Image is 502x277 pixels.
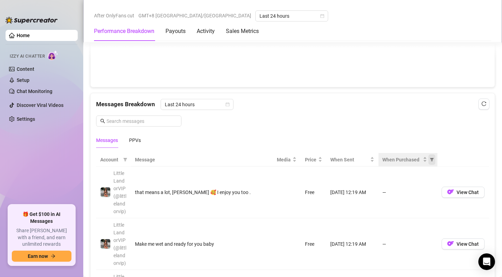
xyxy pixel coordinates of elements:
[226,27,259,35] div: Sales Metrics
[331,156,369,163] span: When Sent
[17,116,35,122] a: Settings
[17,77,29,83] a: Setup
[442,191,485,196] a: OFView Chat
[135,188,269,196] div: that means a lot, [PERSON_NAME] 🥰 I enjoy you too .
[94,27,154,35] div: Performance Breakdown
[135,240,269,248] div: Make me wet and ready for you baby
[122,154,129,165] span: filter
[447,240,454,247] img: OF
[100,119,105,124] span: search
[428,154,435,165] span: filter
[305,156,317,163] span: Price
[478,253,495,270] div: Open Intercom Messenger
[6,17,58,24] img: logo-BBDzfeDw.svg
[12,227,71,248] span: Share [PERSON_NAME] with a friend, and earn unlimited rewards
[442,243,485,248] a: OFView Chat
[482,101,486,106] span: reload
[51,254,56,259] span: arrow-right
[326,218,378,270] td: [DATE] 12:19 AM
[107,117,177,125] input: Search messages
[457,241,479,247] span: View Chat
[383,156,422,163] span: When Purchased
[123,158,127,162] span: filter
[17,66,34,72] a: Content
[28,253,48,259] span: Earn now
[378,153,437,167] th: When Purchased
[430,158,434,162] span: filter
[129,136,141,144] div: PPVs
[457,190,479,195] span: View Chat
[277,156,291,163] span: Media
[197,27,215,35] div: Activity
[48,50,58,60] img: AI Chatter
[12,211,71,225] span: 🎁 Get $100 in AI Messages
[442,187,485,198] button: OFView Chat
[94,10,134,21] span: After OnlyFans cut
[101,239,110,249] img: LittleLandorVIP (@littlelandorvip)
[101,187,110,197] img: LittleLandorVIP (@littlelandorvip)
[12,251,71,262] button: Earn nowarrow-right
[301,153,326,167] th: Price
[96,99,489,110] div: Messages Breakdown
[326,153,378,167] th: When Sent
[138,10,251,21] span: GMT+8 [GEOGRAPHIC_DATA]/[GEOGRAPHIC_DATA]
[17,89,52,94] a: Chat Monitoring
[113,170,126,214] span: LittleLandorVIP (@littlelandorvip)
[301,218,326,270] td: Free
[273,153,301,167] th: Media
[100,156,120,163] span: Account
[165,99,229,110] span: Last 24 hours
[301,167,326,218] td: Free
[131,153,273,167] th: Message
[17,102,63,108] a: Discover Viral Videos
[226,102,230,107] span: calendar
[259,11,324,21] span: Last 24 hours
[326,167,378,218] td: [DATE] 12:19 AM
[378,167,437,218] td: —
[442,238,485,250] button: OFView Chat
[10,53,45,60] span: Izzy AI Chatter
[17,33,30,38] a: Home
[113,222,126,266] span: LittleLandorVIP (@littlelandorvip)
[96,136,118,144] div: Messages
[447,188,454,195] img: OF
[378,218,437,270] td: —
[320,14,324,18] span: calendar
[165,27,186,35] div: Payouts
